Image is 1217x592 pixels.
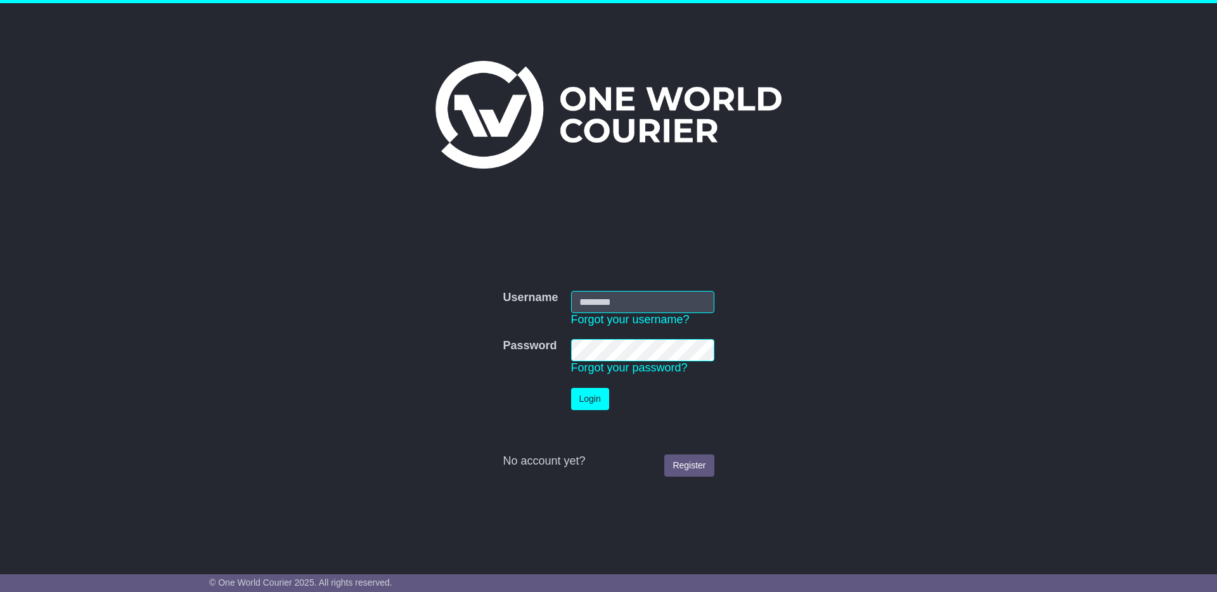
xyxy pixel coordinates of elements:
a: Forgot your password? [571,361,688,374]
a: Register [664,454,714,477]
a: Forgot your username? [571,313,690,326]
span: © One World Courier 2025. All rights reserved. [209,577,392,588]
img: One World [435,61,782,169]
button: Login [571,388,609,410]
div: No account yet? [503,454,714,468]
label: Password [503,339,557,353]
label: Username [503,291,558,305]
